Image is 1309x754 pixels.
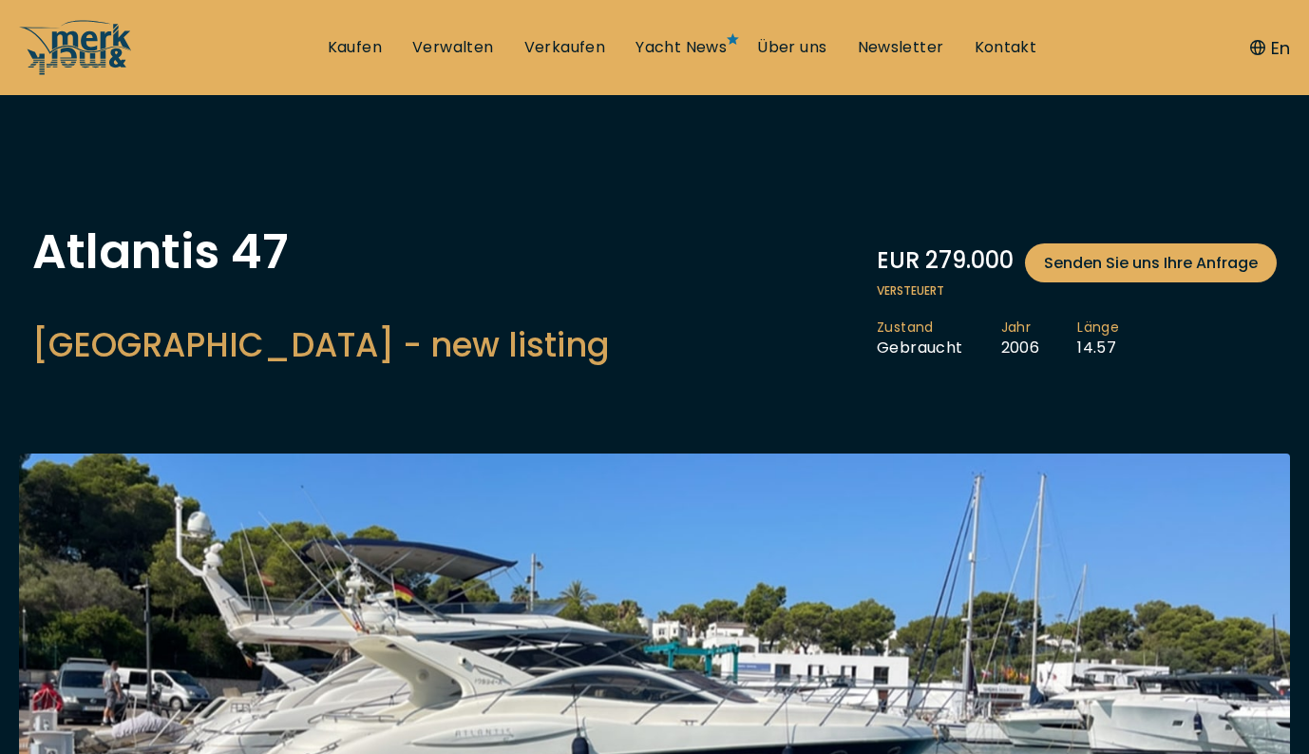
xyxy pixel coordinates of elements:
a: Über uns [757,37,826,58]
a: Newsletter [858,37,944,58]
a: Verwalten [412,37,494,58]
a: Yacht News [636,37,727,58]
span: Länge [1077,319,1119,338]
button: En [1250,35,1290,61]
span: Versteuert [877,282,1277,300]
div: EUR 279.000 [877,243,1277,282]
li: Gebraucht [877,319,1001,358]
span: Zustand [877,319,963,338]
h1: Atlantis 47 [32,228,610,276]
span: Jahr [1001,319,1040,338]
li: 2006 [1001,319,1078,358]
a: Senden Sie uns Ihre Anfrage [1025,243,1277,282]
span: Senden Sie uns Ihre Anfrage [1044,251,1258,275]
a: Kaufen [328,37,382,58]
a: Kontakt [975,37,1037,58]
li: 14.57 [1077,319,1157,358]
h2: [GEOGRAPHIC_DATA] - new listing [32,321,610,368]
a: Verkaufen [524,37,606,58]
